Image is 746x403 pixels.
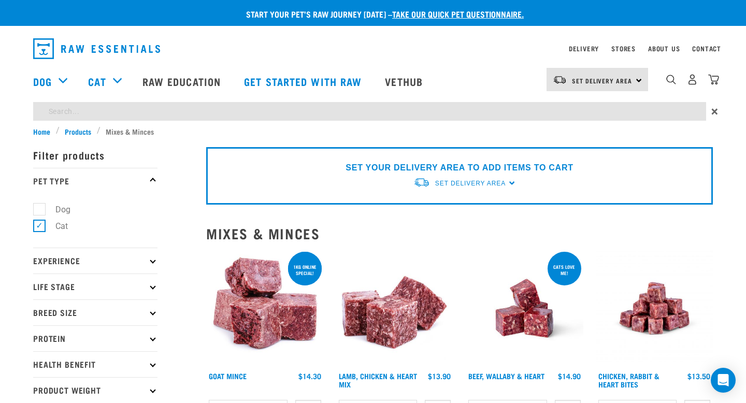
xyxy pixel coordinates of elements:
span: Set Delivery Area [435,180,506,187]
img: van-moving.png [553,75,567,84]
img: user.png [687,74,698,85]
a: Get started with Raw [234,61,375,102]
h2: Mixes & Minces [206,225,713,241]
span: Home [33,126,50,137]
a: Home [33,126,56,137]
img: home-icon@2x.png [708,74,719,85]
a: Contact [692,47,721,50]
a: Dog [33,74,52,89]
nav: breadcrumbs [33,126,713,137]
div: 1kg online special! [288,259,322,281]
p: Health Benefit [33,351,157,377]
p: SET YOUR DELIVERY AREA TO ADD ITEMS TO CART [346,162,573,174]
div: $14.30 [298,372,321,380]
nav: dropdown navigation [25,34,721,63]
span: Products [65,126,91,137]
p: Experience [33,248,157,274]
p: Product Weight [33,377,157,403]
p: Protein [33,325,157,351]
div: Open Intercom Messenger [711,368,736,393]
img: van-moving.png [413,177,430,188]
a: Stores [611,47,636,50]
a: Vethub [375,61,436,102]
div: $14.90 [558,372,581,380]
span: Set Delivery Area [572,79,632,82]
img: Chicken Rabbit Heart 1609 [596,250,713,367]
a: take our quick pet questionnaire. [392,11,524,16]
a: About Us [648,47,680,50]
a: Products [60,126,97,137]
span: × [711,102,718,121]
a: Raw Education [132,61,234,102]
p: Life Stage [33,274,157,299]
input: Search... [33,102,706,121]
p: Breed Size [33,299,157,325]
div: $13.50 [687,372,710,380]
p: Filter products [33,142,157,168]
a: Cat [88,74,106,89]
a: Lamb, Chicken & Heart Mix [339,374,417,386]
a: Chicken, Rabbit & Heart Bites [598,374,659,386]
img: Raw Essentials Logo [33,38,160,59]
img: 1124 Lamb Chicken Heart Mix 01 [336,250,454,367]
a: Beef, Wallaby & Heart [468,374,544,378]
a: Delivery [569,47,599,50]
img: 1077 Wild Goat Mince 01 [206,250,324,367]
a: Goat Mince [209,374,247,378]
p: Pet Type [33,168,157,194]
div: Cats love me! [548,259,581,281]
label: Dog [39,203,75,216]
img: home-icon-1@2x.png [666,75,676,84]
label: Cat [39,220,72,233]
div: $13.90 [428,372,451,380]
img: Raw Essentials 2024 July2572 Beef Wallaby Heart [466,250,583,367]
